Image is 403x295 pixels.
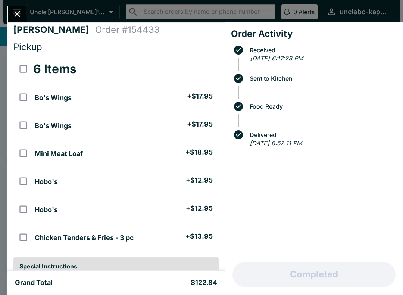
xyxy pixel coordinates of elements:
h5: Chicken Tenders & Fries - 3 pc [35,233,134,242]
h5: + $12.95 [186,176,213,185]
h5: + $17.95 [187,120,213,129]
span: Sent to Kitchen [246,75,397,82]
span: Delivered [246,131,397,138]
h5: + $13.95 [185,232,213,241]
h5: Grand Total [15,278,53,287]
span: Food Ready [246,103,397,110]
h4: Order # 154433 [95,24,160,35]
em: [DATE] 6:52:11 PM [250,139,302,147]
h5: + $17.95 [187,92,213,101]
h5: Bo's Wings [35,93,72,102]
h6: Special Instructions [19,263,213,270]
em: [DATE] 6:17:23 PM [250,55,303,62]
span: Pickup [13,41,42,52]
span: Received [246,47,397,53]
button: Close [8,6,27,22]
h5: Hobo's [35,205,58,214]
h5: $122.84 [191,278,217,287]
h4: [PERSON_NAME] [13,24,95,35]
table: orders table [13,56,219,251]
h3: 6 Items [33,62,76,77]
h5: Bo's Wings [35,121,72,130]
h5: Mini Meat Loaf [35,149,83,158]
h5: Hobo's [35,177,58,186]
h5: + $12.95 [186,204,213,213]
h4: Order Activity [231,28,397,40]
h5: + $18.95 [185,148,213,157]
